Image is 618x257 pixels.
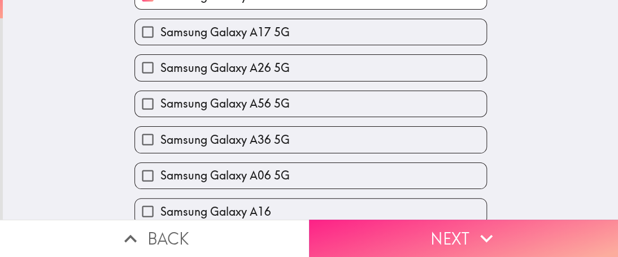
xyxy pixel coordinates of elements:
[135,91,486,117] button: Samsung Galaxy A56 5G
[160,96,290,112] span: Samsung Galaxy A56 5G
[160,60,290,76] span: Samsung Galaxy A26 5G
[160,24,290,40] span: Samsung Galaxy A17 5G
[135,19,486,45] button: Samsung Galaxy A17 5G
[160,204,271,220] span: Samsung Galaxy A16
[135,55,486,80] button: Samsung Galaxy A26 5G
[160,168,290,183] span: Samsung Galaxy A06 5G
[160,132,290,148] span: Samsung Galaxy A36 5G
[135,199,486,224] button: Samsung Galaxy A16
[135,127,486,152] button: Samsung Galaxy A36 5G
[309,220,618,257] button: Next
[135,163,486,189] button: Samsung Galaxy A06 5G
